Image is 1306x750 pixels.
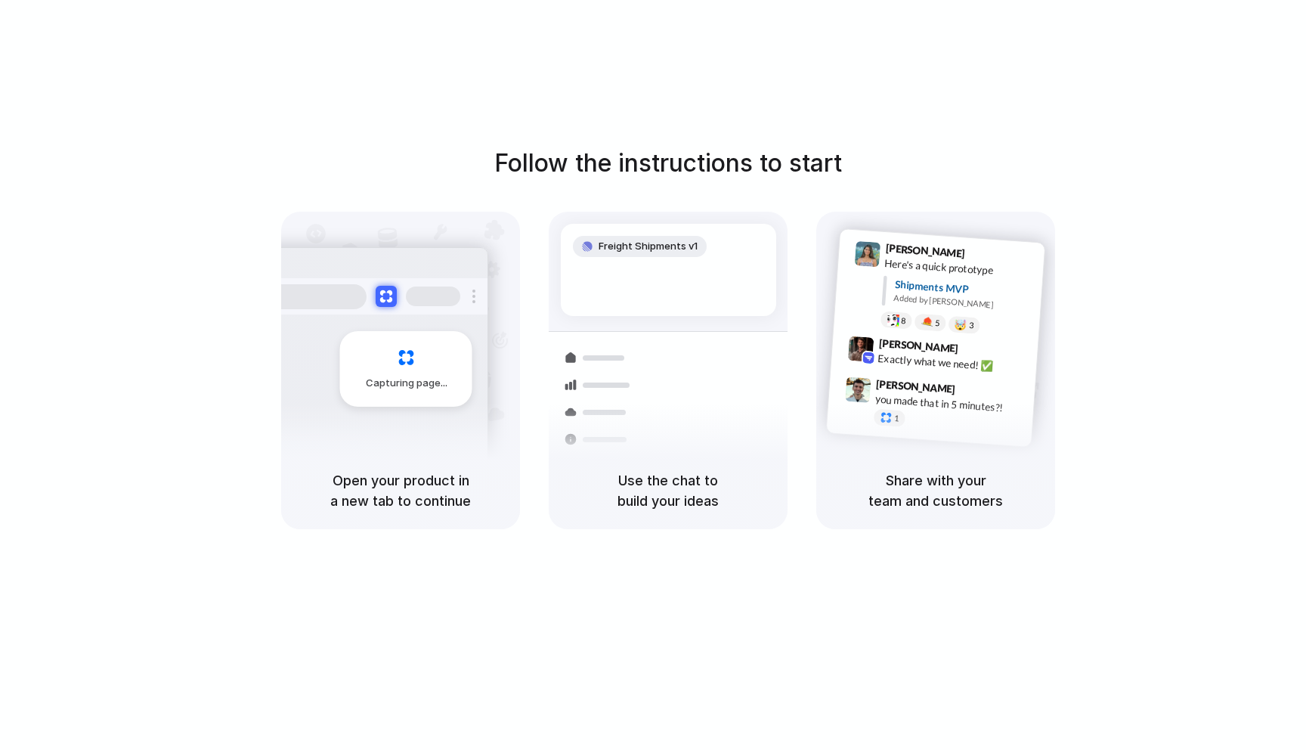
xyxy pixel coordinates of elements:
div: you made that in 5 minutes?! [874,392,1026,417]
div: Exactly what we need! ✅ [877,351,1029,377]
h1: Follow the instructions to start [494,145,842,181]
span: 9:42 AM [963,342,994,361]
div: Here's a quick prototype [884,256,1035,281]
span: [PERSON_NAME] [876,376,956,398]
h5: Share with your team and customers [834,470,1037,511]
span: 3 [969,321,974,330]
span: 8 [901,317,906,325]
div: Shipments MVP [894,277,1034,302]
span: [PERSON_NAME] [878,335,958,357]
h5: Open your product in a new tab to continue [299,470,502,511]
span: 9:47 AM [960,383,991,401]
span: [PERSON_NAME] [885,240,965,262]
span: Freight Shipments v1 [599,239,698,254]
div: Added by [PERSON_NAME] [893,292,1032,314]
span: Capturing page [366,376,450,391]
h5: Use the chat to build your ideas [567,470,769,511]
span: 1 [894,414,899,423]
span: 9:41 AM [970,247,1001,265]
span: 5 [935,319,940,327]
div: 🤯 [955,320,967,331]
